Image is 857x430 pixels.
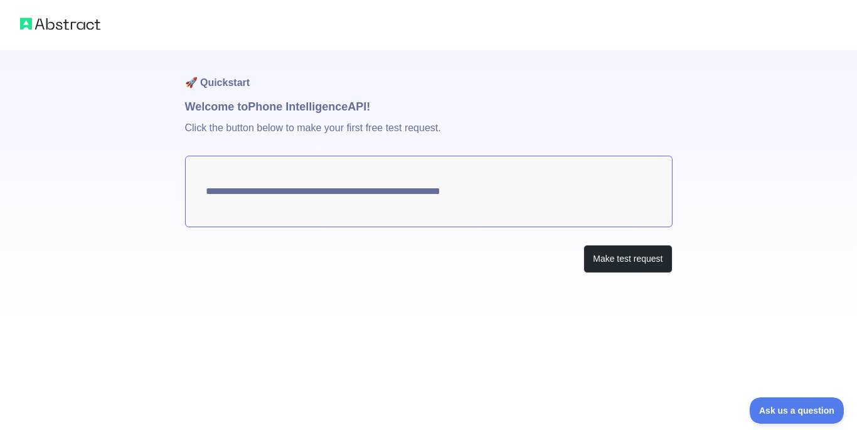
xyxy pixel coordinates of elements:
[185,50,673,98] h1: 🚀 Quickstart
[20,15,100,33] img: Abstract logo
[583,245,672,273] button: Make test request
[750,397,844,424] iframe: Toggle Customer Support
[185,98,673,116] h1: Welcome to Phone Intelligence API!
[185,116,673,156] p: Click the button below to make your first free test request.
